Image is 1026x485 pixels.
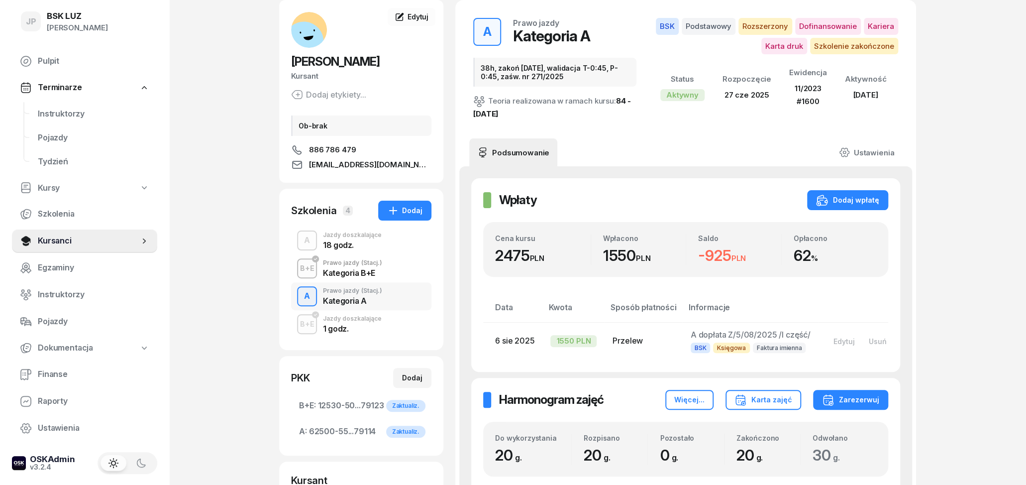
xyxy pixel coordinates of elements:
div: Prawo jazdy [323,288,382,294]
span: 20 [495,446,526,464]
span: Terminarze [38,81,82,94]
div: 0 [660,446,723,465]
small: PLN [529,253,544,263]
div: Kategoria A [323,297,382,305]
div: 18 godz. [323,241,382,249]
a: Kursanci [12,229,157,253]
div: B+E [296,262,318,274]
span: Księgowa [713,343,750,353]
th: Sposób płatności [605,301,682,322]
span: Edytuj [408,12,428,21]
div: Szkolenia [291,204,337,218]
span: Szkolenie zakończone [810,38,898,55]
span: BSK [691,343,711,353]
div: 11/2023 #1600 [789,82,827,108]
span: Karta druk [761,38,807,55]
span: 27 cze 2025 [724,90,769,100]
div: Saldo [698,234,781,242]
a: Egzaminy [12,256,157,280]
small: g. [671,453,678,463]
div: Kategoria B+E [323,269,382,277]
button: B+E [297,314,317,334]
a: Terminarze [12,76,157,99]
div: Edytuj [833,337,855,346]
span: Instruktorzy [38,288,149,301]
a: Ustawienia [12,416,157,440]
div: Kategoria A [513,27,590,45]
button: Więcej... [665,390,714,410]
a: Instruktorzy [30,102,157,126]
small: g. [832,453,839,463]
div: A [300,288,314,305]
div: Rozpoczęcie [722,73,771,86]
button: B+E [297,258,317,278]
span: 20 [736,446,768,464]
span: [PERSON_NAME] [291,54,380,69]
small: PLN [636,253,651,263]
a: Pojazdy [30,126,157,150]
small: PLN [731,253,746,263]
span: Faktura imienna [753,343,806,353]
button: B+EPrawo jazdy(Stacj.)Kategoria B+E [291,254,431,282]
span: Ustawienia [38,422,149,435]
div: Dodaj etykiety... [291,89,366,101]
span: Finanse [38,368,149,381]
h2: Wpłaty [499,192,537,208]
button: BSKPodstawowyRozszerzonyDofinansowanieKarieraKarta drukSzkolenie zakończone [648,18,898,54]
div: Prawo jazdy [513,19,559,27]
a: Edytuj [388,8,435,26]
th: Data [483,301,542,322]
a: Ustawienia [831,138,902,166]
a: [EMAIL_ADDRESS][DOMAIN_NAME] [291,159,431,171]
div: Więcej... [674,394,705,406]
button: Edytuj [826,333,862,350]
div: BSK LUZ [47,12,108,20]
button: B+EJazdy doszkalające1 godz. [291,310,431,338]
span: 886 786 479 [309,144,356,156]
a: Raporty [12,389,157,413]
a: Szkolenia [12,202,157,226]
div: Aktywny [660,89,705,101]
button: A [297,286,317,306]
a: A:62500-55...79114Zaktualiz. [291,420,431,444]
span: (Stacj.) [361,288,382,294]
div: Usuń [869,337,887,346]
span: Dofinansowanie [795,18,861,35]
div: v3.2.4 [30,464,75,471]
div: 1 godz. [323,325,382,333]
button: AJazdy doszkalające18 godz. [291,227,431,254]
a: B+E:12530-50...79123Zaktualiz. [291,394,431,418]
a: Tydzień [30,150,157,174]
span: Egzaminy [38,261,149,274]
a: Pulpit [12,49,157,73]
div: Zaktualiz. [386,426,425,438]
div: [DATE] [844,89,886,102]
small: % [811,253,818,263]
span: Dokumentacja [38,342,93,355]
span: Kursanci [38,235,139,247]
div: Ob-brak [291,116,431,136]
div: Aktywność [844,73,886,86]
span: 62500-55...79114 [299,425,423,438]
button: A [297,231,317,250]
button: APrawo jazdy(Stacj.)Kategoria A [291,282,431,310]
span: A: [299,425,307,438]
span: (Stacj.) [361,260,382,266]
div: 1550 [603,246,686,265]
span: Kursy [38,182,60,195]
button: Dodaj [393,368,431,388]
div: 38h, zakoń [DATE], walidacja T-0:45, P-0:45, zaśw. nr 271/2025 [473,58,636,87]
small: g. [515,453,522,463]
span: Podstawowy [682,18,735,35]
div: Cena kursu [495,234,591,242]
span: Pulpit [38,55,149,68]
div: Dodaj wpłatę [816,194,879,206]
small: g. [604,453,611,463]
span: BSK [656,18,679,35]
div: 62 [794,246,877,265]
div: Prawo jazdy [323,260,382,266]
h2: Harmonogram zajęć [499,392,604,408]
div: Jazdy doszkalające [323,232,382,238]
div: 2475 [495,246,591,265]
div: A [300,232,314,249]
